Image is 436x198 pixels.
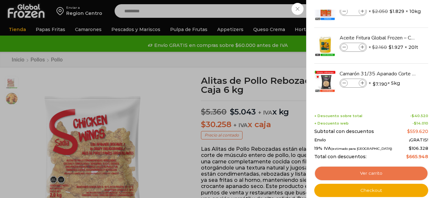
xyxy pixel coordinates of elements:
bdi: 1.927 [389,44,403,50]
span: + Descuento sobre total [314,114,362,118]
bdi: 14.010 [414,121,428,126]
span: - [412,121,428,126]
bdi: 665.948 [406,154,428,159]
span: × × 10kg [368,7,421,16]
bdi: 7.190 [373,81,387,87]
span: $ [372,8,375,14]
bdi: 1.829 [390,8,404,15]
bdi: 559.620 [407,128,428,134]
span: $ [390,8,392,15]
span: Envío [314,137,326,143]
small: (estimado para [GEOGRAPHIC_DATA]) [331,147,392,150]
span: $ [406,154,409,159]
a: Ver carrito [314,166,428,181]
span: × × 20lt [368,43,418,52]
bdi: 40.520 [412,114,428,118]
span: $ [372,44,375,50]
a: Camarón 31/35 Apanado Corte Mariposa - Bronze - Caja 5 kg [340,70,417,77]
input: Product quantity [348,44,358,51]
span: $ [407,128,410,134]
span: $ [409,146,412,151]
a: Aceite Fritura Global Frozen – Caja 20 litros [340,34,417,41]
input: Product quantity [348,80,358,87]
span: 19% IVA [314,146,392,151]
span: $ [414,121,417,126]
input: Product quantity [348,8,358,15]
span: ¡GRATIS! [409,137,428,143]
span: × × 5kg [368,79,400,88]
a: Checkout [314,184,428,197]
span: $ [373,81,376,87]
span: Subtotal con descuentos [314,129,374,134]
span: - [410,114,428,118]
span: + Descuento web [314,121,349,126]
span: Total con descuentos: [314,154,367,159]
span: $ [389,44,392,50]
span: 106.328 [409,146,428,151]
bdi: 2.050 [372,8,388,14]
bdi: 2.160 [372,44,387,50]
span: $ [412,114,414,118]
